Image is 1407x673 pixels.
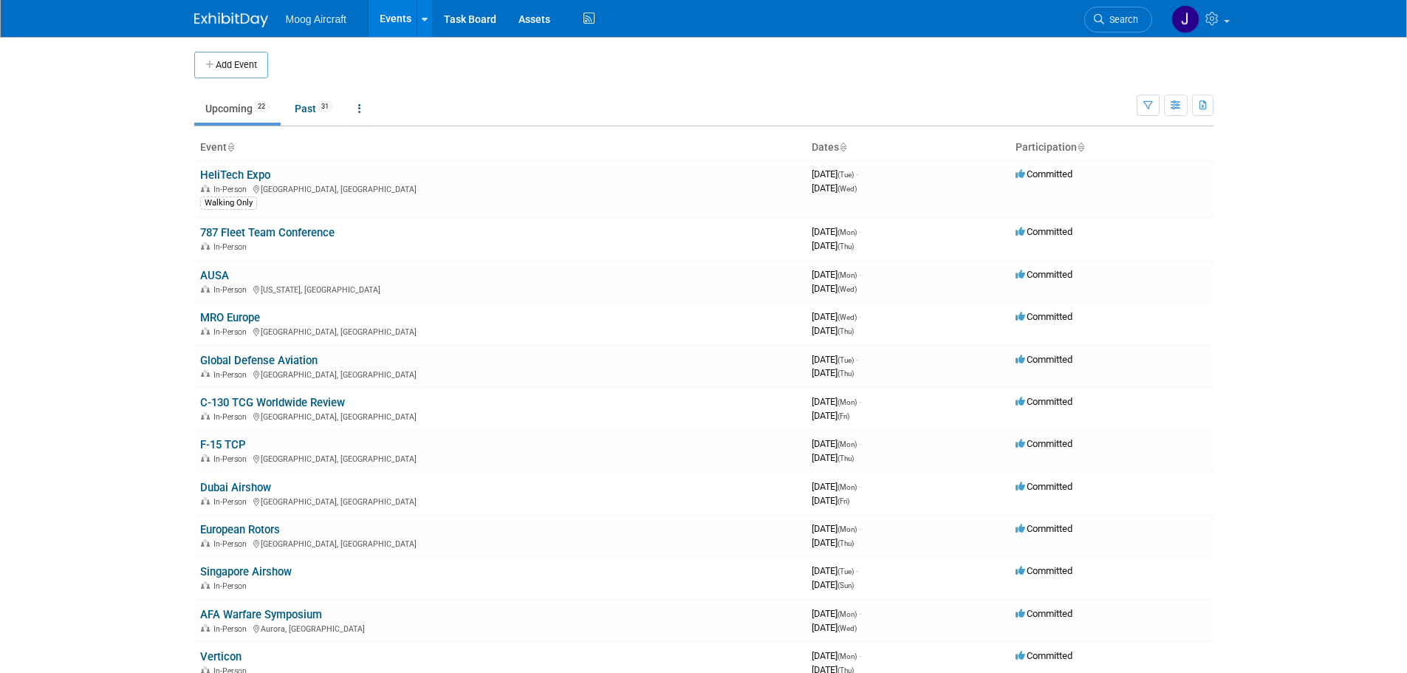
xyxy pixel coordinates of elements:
img: In-Person Event [201,624,210,632]
span: Committed [1016,481,1072,492]
span: - [856,565,858,576]
a: MRO Europe [200,311,260,324]
span: In-Person [213,454,251,464]
span: [DATE] [812,269,861,280]
span: (Mon) [838,398,857,406]
span: - [856,354,858,365]
img: In-Person Event [201,497,210,505]
span: [DATE] [812,495,849,506]
span: Committed [1016,226,1072,237]
div: [GEOGRAPHIC_DATA], [GEOGRAPHIC_DATA] [200,410,800,422]
span: - [859,481,861,492]
span: 31 [317,101,333,112]
span: In-Person [213,412,251,422]
a: AFA Warfare Symposium [200,608,322,621]
span: In-Person [213,327,251,337]
span: Committed [1016,438,1072,449]
span: [DATE] [812,452,854,463]
span: [DATE] [812,283,857,294]
div: [GEOGRAPHIC_DATA], [GEOGRAPHIC_DATA] [200,182,800,194]
span: In-Person [213,370,251,380]
img: In-Person Event [201,539,210,547]
a: Singapore Airshow [200,565,292,578]
a: Past31 [284,95,344,123]
img: In-Person Event [201,185,210,192]
button: Add Event [194,52,268,78]
span: (Fri) [838,412,849,420]
span: [DATE] [812,579,854,590]
img: In-Person Event [201,285,210,293]
span: (Mon) [838,610,857,618]
span: (Wed) [838,285,857,293]
div: [US_STATE], [GEOGRAPHIC_DATA] [200,283,800,295]
span: - [859,608,861,619]
span: (Mon) [838,440,857,448]
span: (Thu) [838,327,854,335]
div: [GEOGRAPHIC_DATA], [GEOGRAPHIC_DATA] [200,325,800,337]
span: [DATE] [812,481,861,492]
span: (Mon) [838,483,857,491]
span: (Mon) [838,652,857,660]
span: Committed [1016,269,1072,280]
span: - [859,650,861,661]
span: In-Person [213,242,251,252]
div: Aurora, [GEOGRAPHIC_DATA] [200,622,800,634]
img: In-Person Event [201,581,210,589]
span: Committed [1016,354,1072,365]
span: In-Person [213,624,251,634]
span: (Wed) [838,185,857,193]
a: Upcoming22 [194,95,281,123]
span: [DATE] [812,565,858,576]
span: (Thu) [838,454,854,462]
span: Committed [1016,168,1072,180]
span: In-Person [213,497,251,507]
span: (Fri) [838,497,849,505]
a: HeliTech Expo [200,168,270,182]
span: [DATE] [812,168,858,180]
a: F-15 TCP [200,438,246,451]
span: Committed [1016,608,1072,619]
span: [DATE] [812,396,861,407]
span: (Sun) [838,581,854,590]
span: [DATE] [812,622,857,633]
span: [DATE] [812,367,854,378]
span: [DATE] [812,410,849,421]
span: [DATE] [812,226,861,237]
img: In-Person Event [201,412,210,420]
div: [GEOGRAPHIC_DATA], [GEOGRAPHIC_DATA] [200,368,800,380]
span: [DATE] [812,325,854,336]
span: (Mon) [838,228,857,236]
a: European Rotors [200,523,280,536]
img: Josh Maday [1171,5,1199,33]
span: - [856,168,858,180]
img: ExhibitDay [194,13,268,27]
span: (Tue) [838,171,854,179]
span: - [859,226,861,237]
span: In-Person [213,539,251,549]
span: Search [1104,14,1138,25]
span: (Mon) [838,525,857,533]
img: In-Person Event [201,327,210,335]
div: [GEOGRAPHIC_DATA], [GEOGRAPHIC_DATA] [200,537,800,549]
span: [DATE] [812,650,861,661]
span: (Thu) [838,369,854,378]
a: Sort by Event Name [227,141,234,153]
span: [DATE] [812,311,861,322]
span: [DATE] [812,537,854,548]
span: [DATE] [812,354,858,365]
img: In-Person Event [201,242,210,250]
span: [DATE] [812,608,861,619]
span: Moog Aircraft [286,13,346,25]
span: [DATE] [812,438,861,449]
span: Committed [1016,565,1072,576]
span: 22 [253,101,270,112]
div: [GEOGRAPHIC_DATA], [GEOGRAPHIC_DATA] [200,452,800,464]
img: In-Person Event [201,370,210,378]
span: Committed [1016,311,1072,322]
span: (Tue) [838,567,854,575]
span: Committed [1016,396,1072,407]
span: (Mon) [838,271,857,279]
span: In-Person [213,185,251,194]
span: [DATE] [812,240,854,251]
a: Sort by Start Date [839,141,846,153]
